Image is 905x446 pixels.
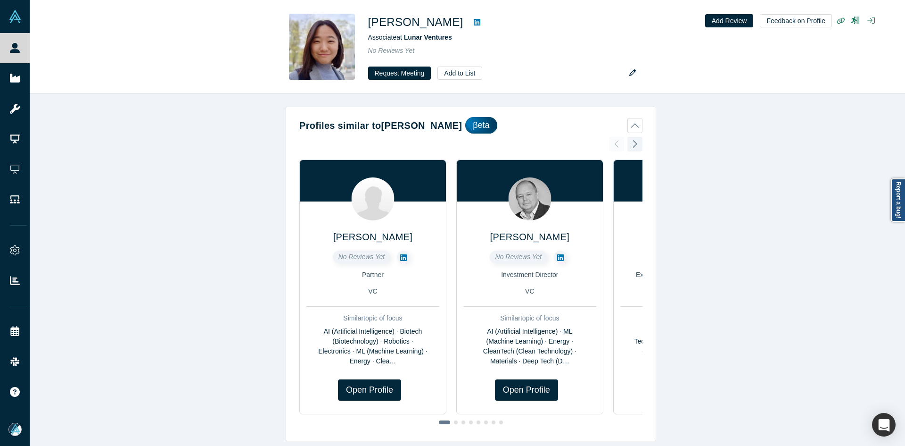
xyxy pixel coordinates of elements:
[636,271,737,278] span: Executive Vice President and CFO
[891,178,905,222] a: Report a bug!
[620,286,753,296] div: VC
[338,253,385,261] span: No Reviews Yet
[705,14,754,27] button: Add Review
[8,423,22,436] img: Mia Scott's Account
[465,117,497,134] div: βeta
[368,14,463,31] h1: [PERSON_NAME]
[351,177,394,220] img: Steve Flanagan's Profile Image
[299,118,462,133] h2: Profiles similar to [PERSON_NAME]
[620,313,753,323] div: Similar topic of focus
[306,313,439,323] div: Similar topic of focus
[289,14,355,80] img: Cindy Wei's Profile Image
[368,34,452,41] span: Associate at
[463,286,596,296] div: VC
[437,67,482,80] button: Add to List
[368,67,431,80] button: Request Meeting
[463,327,596,366] div: AI (Artificial Intelligence) · ML (Machine Learning) · Energy · CleanTech (Clean Technology) · Ma...
[362,271,384,278] span: Partner
[760,14,832,27] button: Feedback on Profile
[501,271,558,278] span: Investment Director
[495,379,558,401] a: Open Profile
[508,177,551,220] img: Dirk De Boever's Profile Image
[495,253,542,261] span: No Reviews Yet
[306,327,439,366] div: AI (Artificial Intelligence) · Biotech (Biotechnology) · Robotics · Electronics · ML (Machine Lea...
[338,379,401,401] a: Open Profile
[404,34,452,41] a: Lunar Ventures
[620,327,753,366] div: Energy · CleanTech (Clean Technology) · Materials · Deep Tech (Deep Technology) · Power X · Flexi...
[306,286,439,296] div: VC
[333,232,412,242] a: [PERSON_NAME]
[490,232,569,242] a: [PERSON_NAME]
[299,117,642,134] button: Profiles similar to[PERSON_NAME]βeta
[463,313,596,323] div: Similar topic of focus
[8,10,22,23] img: Alchemist Vault Logo
[368,47,415,54] span: No Reviews Yet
